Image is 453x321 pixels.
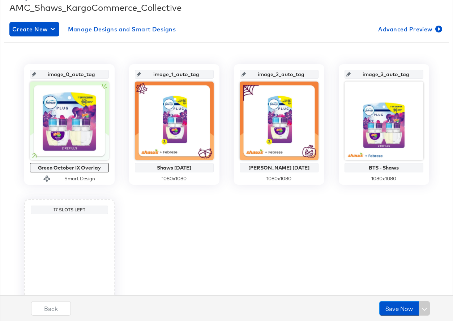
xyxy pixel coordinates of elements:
[9,1,444,14] div: AMC_Shaws_KargoCommerce_Collective
[346,165,422,171] div: BTS - Shaws
[379,301,419,316] button: Save Now
[31,301,71,316] button: Back
[64,175,95,182] div: Smart Design
[240,175,319,182] div: 1080 x 1080
[68,24,176,34] span: Manage Designs and Smart Designs
[242,165,317,171] div: [PERSON_NAME] [DATE]
[375,22,444,36] button: Advanced Preview
[135,175,214,182] div: 1080 x 1080
[32,165,107,171] div: Green October IX Overlay
[378,24,441,34] span: Advanced Preview
[65,22,179,36] button: Manage Designs and Smart Designs
[137,165,212,171] div: Shaws [DATE]
[9,22,59,36] button: Create New
[33,207,106,213] div: 17 Slots Left
[12,24,56,34] span: Create New
[345,175,423,182] div: 1080 x 1080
